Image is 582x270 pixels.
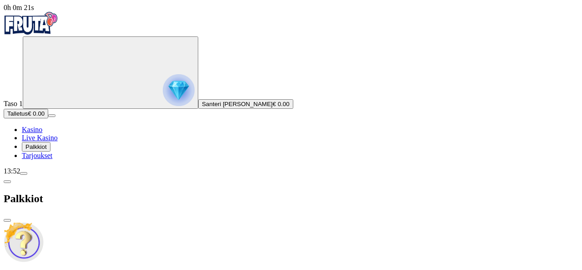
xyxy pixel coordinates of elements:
span: Palkkiot [25,143,47,150]
h2: Palkkiot [4,193,578,205]
span: Santeri [PERSON_NAME] [202,101,273,107]
button: menu [20,172,27,175]
a: Fruta [4,28,58,36]
a: Live Kasino [22,134,58,142]
span: user session time [4,4,34,11]
span: Talletus [7,110,28,117]
button: close [4,219,11,222]
a: Kasino [22,126,42,133]
button: menu [48,114,55,117]
button: Talletusplus icon€ 0.00 [4,109,48,118]
nav: Primary [4,12,578,160]
span: € 0.00 [28,110,45,117]
img: Fruta [4,12,58,35]
span: Taso 1 [4,100,23,107]
nav: Main menu [4,126,578,160]
img: Unlock reward icon [4,222,44,262]
a: Tarjoukset [22,152,52,159]
button: chevron-left icon [4,180,11,183]
span: € 0.00 [273,101,290,107]
img: reward progress [163,74,195,106]
button: Santeri [PERSON_NAME]€ 0.00 [198,99,293,109]
button: reward progress [23,36,198,109]
button: Palkkiot [22,142,50,152]
span: 13:52 [4,167,20,175]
